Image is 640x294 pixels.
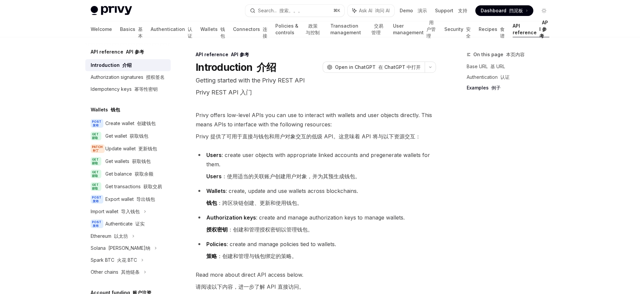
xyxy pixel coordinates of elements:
[323,62,425,73] button: Open in ChatGPT 在 ChatGPT 中打开
[146,74,165,80] font: 授权签名
[206,152,222,158] strong: Users
[206,241,227,247] strong: Policies
[91,232,128,240] div: Ethereum
[105,145,157,153] div: Update wallet
[92,136,98,140] font: 获取
[91,220,103,228] span: POST
[91,157,101,166] span: GET
[143,184,162,189] font: 获取交易
[506,52,525,57] font: 本页内容
[375,8,390,13] font: 询问 AI
[91,268,140,276] div: Other chains
[91,6,132,15] img: light logo
[85,218,171,230] a: POST 发布Authenticate 证实
[120,21,143,37] a: Basics 基本
[196,239,436,263] li: : create and manage policies tied to wallets.
[206,214,256,221] strong: Authorization keys
[491,85,501,90] font: 例子
[92,161,98,165] font: 获取
[91,119,103,128] span: POST
[196,61,276,73] h1: Introduction
[206,226,313,233] font: ：创建和管理授权密钥以管理钱包。
[117,257,137,263] font: 火花 BTC
[91,132,101,140] span: GET
[138,146,157,151] font: 更新钱包
[85,193,171,206] a: POST 发布Export wallet 导出钱包
[196,89,252,96] font: Privy REST API 入门
[136,196,155,202] font: 导出钱包
[467,72,555,82] a: Authentication 认证
[91,85,158,93] div: Idempotency keys
[279,8,303,13] font: 搜索。。。
[206,173,360,180] font: ：使用适当的关联账户创建用户对象，并为其预生成钱包。
[135,221,145,226] font: 证实
[93,149,99,152] font: 补丁
[206,200,302,206] font: ：跨区块链创建、更新和使用钱包。
[105,220,145,228] div: Authenticate
[188,26,192,39] font: 认证
[134,86,158,92] font: 幂等性密钥
[371,23,383,35] font: 交易管理
[105,157,151,165] div: Get wallets
[91,208,140,216] div: Import wallet
[137,120,156,126] font: 创建钱包
[458,8,467,13] font: 支持
[91,244,150,252] div: Solana
[138,26,143,39] font: 基本
[108,245,150,251] font: [PERSON_NAME]纳
[359,7,390,14] span: Ask AI
[330,21,385,37] a: Transaction management 交易管理
[206,173,222,180] strong: Users
[105,195,155,203] div: Export wallet
[513,21,549,37] a: API reference API 参考
[509,8,523,13] font: 挡泥板
[231,52,249,57] font: API 参考
[91,48,144,56] h5: API reference
[348,5,394,17] button: Ask AI 询问 AI
[200,21,225,37] a: Wallets 钱包
[393,21,436,37] a: User management 用户管理
[206,226,228,233] strong: 授权密钥
[151,21,192,37] a: Authentication 认证
[306,23,320,35] font: 政策与控制
[466,26,471,39] font: 安全
[114,233,128,239] font: 以太坊
[91,256,137,264] div: Spark BTC
[196,283,304,290] font: 请阅读以下内容，进一步了解 API 直接访问。
[196,133,421,140] font: Privy 提供了可用于直接与钱包和用户对象交互的低级 API。这意味着 API 将与以下资源交互：
[91,170,101,178] span: GET
[444,21,471,37] a: Security 安全
[93,123,99,127] font: 发布
[85,117,171,130] a: POST 发布Create wallet 创建钱包
[91,182,101,191] span: GET
[85,130,171,142] a: GET 获取Get wallet 获取钱包
[92,174,98,178] font: 获取
[206,188,226,194] strong: Wallets
[85,180,171,193] a: GET 获取Get transactions 获取交易
[122,62,132,68] font: 介绍
[105,170,153,178] div: Get balance
[481,7,523,14] span: Dashboard
[85,155,171,168] a: GET 获取Get wallets 获取钱包
[85,59,171,71] a: Introduction 介绍
[135,171,153,177] font: 获取余额
[475,5,533,16] a: Dashboard 挡泥板
[196,270,436,294] span: Read more about direct API access below.
[467,82,555,93] a: Examples 例子
[435,7,467,14] a: Support 支持
[539,5,549,16] button: Toggle dark mode
[105,183,162,191] div: Get transactions
[206,200,217,206] strong: 钱包
[206,253,217,259] strong: 策略
[126,49,144,55] font: API 参考
[91,73,165,81] div: Authorization signatures
[121,269,140,275] font: 其他链条
[85,142,171,155] a: PATCH 补丁Update wallet 更新钱包
[206,253,297,259] font: ：创建和管理与钱包绑定的策略。
[85,71,171,83] a: Authorization signatures 授权签名
[196,51,436,58] div: API reference
[418,8,427,13] font: 演示
[426,20,436,39] font: 用户管理
[233,21,267,37] a: Connectors 连接
[275,21,322,37] a: Policies & controls 政策与控制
